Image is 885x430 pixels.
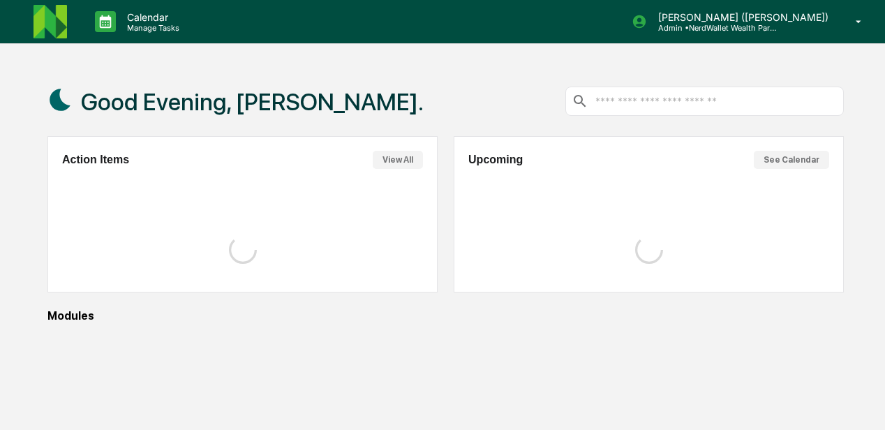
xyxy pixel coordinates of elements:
[468,154,523,166] h2: Upcoming
[647,11,835,23] p: [PERSON_NAME] ([PERSON_NAME])
[116,11,186,23] p: Calendar
[47,309,844,322] div: Modules
[116,23,186,33] p: Manage Tasks
[373,151,423,169] button: View All
[647,23,777,33] p: Admin • NerdWallet Wealth Partners
[81,88,424,116] h1: Good Evening, [PERSON_NAME].
[34,5,67,38] img: logo
[754,151,829,169] button: See Calendar
[62,154,129,166] h2: Action Items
